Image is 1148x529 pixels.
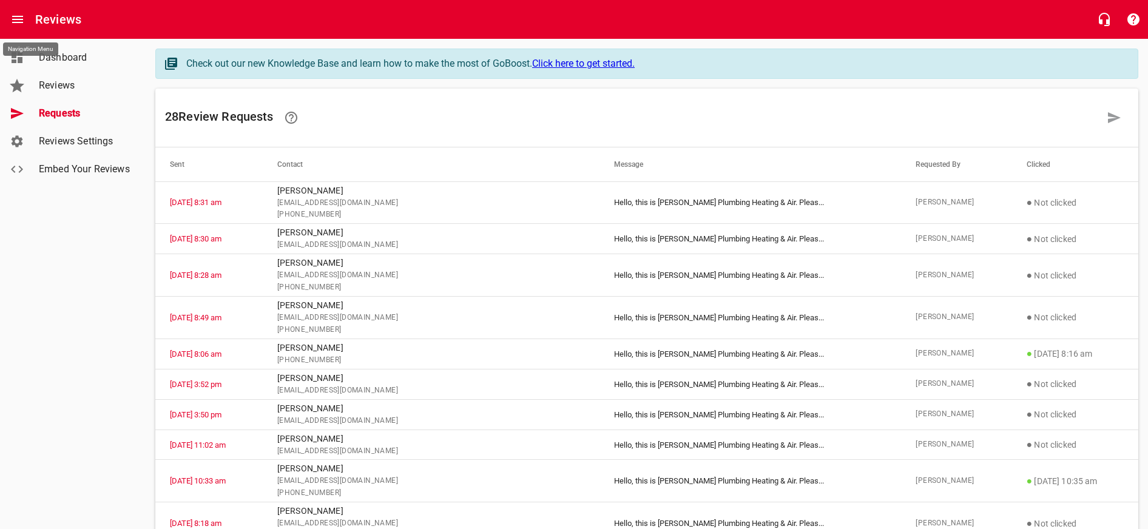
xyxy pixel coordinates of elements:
[599,460,902,502] td: Hello, this is [PERSON_NAME] Plumbing Heating & Air. Pleas ...
[916,348,997,360] span: [PERSON_NAME]
[277,324,585,336] span: [PHONE_NUMBER]
[916,233,997,245] span: [PERSON_NAME]
[170,440,226,450] a: [DATE] 11:02 am
[170,380,221,389] a: [DATE] 3:52 pm
[1027,269,1033,281] span: ●
[1027,348,1033,359] span: ●
[916,269,997,281] span: [PERSON_NAME]
[599,369,902,399] td: Hello, this is [PERSON_NAME] Plumbing Heating & Air. Pleas ...
[263,147,599,181] th: Contact
[277,475,585,487] span: [EMAIL_ADDRESS][DOMAIN_NAME]
[916,475,997,487] span: [PERSON_NAME]
[165,103,1099,132] h6: 28 Review Request s
[1027,474,1124,488] p: [DATE] 10:35 am
[916,378,997,390] span: [PERSON_NAME]
[1027,311,1033,323] span: ●
[599,224,902,254] td: Hello, this is [PERSON_NAME] Plumbing Heating & Air. Pleas ...
[277,415,585,427] span: [EMAIL_ADDRESS][DOMAIN_NAME]
[1027,232,1124,246] p: Not clicked
[1027,407,1124,422] p: Not clicked
[599,430,902,460] td: Hello, this is [PERSON_NAME] Plumbing Heating & Air. Pleas ...
[1027,268,1124,283] p: Not clicked
[277,402,585,415] p: [PERSON_NAME]
[1027,475,1033,487] span: ●
[1027,195,1124,210] p: Not clicked
[277,385,585,397] span: [EMAIL_ADDRESS][DOMAIN_NAME]
[39,50,131,65] span: Dashboard
[277,299,585,312] p: [PERSON_NAME]
[39,134,131,149] span: Reviews Settings
[277,462,585,475] p: [PERSON_NAME]
[277,281,585,294] span: [PHONE_NUMBER]
[170,349,221,359] a: [DATE] 8:06 am
[1027,233,1033,244] span: ●
[170,476,226,485] a: [DATE] 10:33 am
[277,445,585,457] span: [EMAIL_ADDRESS][DOMAIN_NAME]
[39,162,131,177] span: Embed Your Reviews
[277,354,585,366] span: [PHONE_NUMBER]
[277,487,585,499] span: [PHONE_NUMBER]
[1027,437,1124,452] p: Not clicked
[170,271,221,280] a: [DATE] 8:28 am
[186,56,1126,71] div: Check out our new Knowledge Base and learn how to make the most of GoBoost.
[277,342,585,354] p: [PERSON_NAME]
[170,198,221,207] a: [DATE] 8:31 am
[277,184,585,197] p: [PERSON_NAME]
[277,239,585,251] span: [EMAIL_ADDRESS][DOMAIN_NAME]
[170,410,221,419] a: [DATE] 3:50 pm
[599,181,902,224] td: Hello, this is [PERSON_NAME] Plumbing Heating & Air. Pleas ...
[1027,310,1124,325] p: Not clicked
[277,197,585,209] span: [EMAIL_ADDRESS][DOMAIN_NAME]
[916,439,997,451] span: [PERSON_NAME]
[277,257,585,269] p: [PERSON_NAME]
[916,197,997,209] span: [PERSON_NAME]
[277,103,306,132] a: Learn how requesting reviews can improve your online presence
[599,339,902,369] td: Hello, this is [PERSON_NAME] Plumbing Heating & Air. Pleas ...
[916,408,997,420] span: [PERSON_NAME]
[170,234,221,243] a: [DATE] 8:30 am
[599,147,902,181] th: Message
[39,106,131,121] span: Requests
[1012,147,1138,181] th: Clicked
[901,147,1011,181] th: Requested By
[1027,197,1033,208] span: ●
[155,147,263,181] th: Sent
[1027,346,1124,361] p: [DATE] 8:16 am
[170,519,221,528] a: [DATE] 8:18 am
[1027,378,1033,389] span: ●
[170,313,221,322] a: [DATE] 8:49 am
[599,254,902,297] td: Hello, this is [PERSON_NAME] Plumbing Heating & Air. Pleas ...
[35,10,81,29] h6: Reviews
[599,399,902,430] td: Hello, this is [PERSON_NAME] Plumbing Heating & Air. Pleas ...
[1090,5,1119,34] button: Live Chat
[277,226,585,239] p: [PERSON_NAME]
[1027,377,1124,391] p: Not clicked
[3,5,32,34] button: Open drawer
[277,312,585,324] span: [EMAIL_ADDRESS][DOMAIN_NAME]
[277,269,585,281] span: [EMAIL_ADDRESS][DOMAIN_NAME]
[916,311,997,323] span: [PERSON_NAME]
[1119,5,1148,34] button: Support Portal
[1027,408,1033,420] span: ●
[277,372,585,385] p: [PERSON_NAME]
[532,58,635,69] a: Click here to get started.
[1027,517,1033,529] span: ●
[1027,439,1033,450] span: ●
[277,505,585,517] p: [PERSON_NAME]
[277,209,585,221] span: [PHONE_NUMBER]
[599,297,902,339] td: Hello, this is [PERSON_NAME] Plumbing Heating & Air. Pleas ...
[1099,103,1129,132] a: Request a review
[39,78,131,93] span: Reviews
[277,433,585,445] p: [PERSON_NAME]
